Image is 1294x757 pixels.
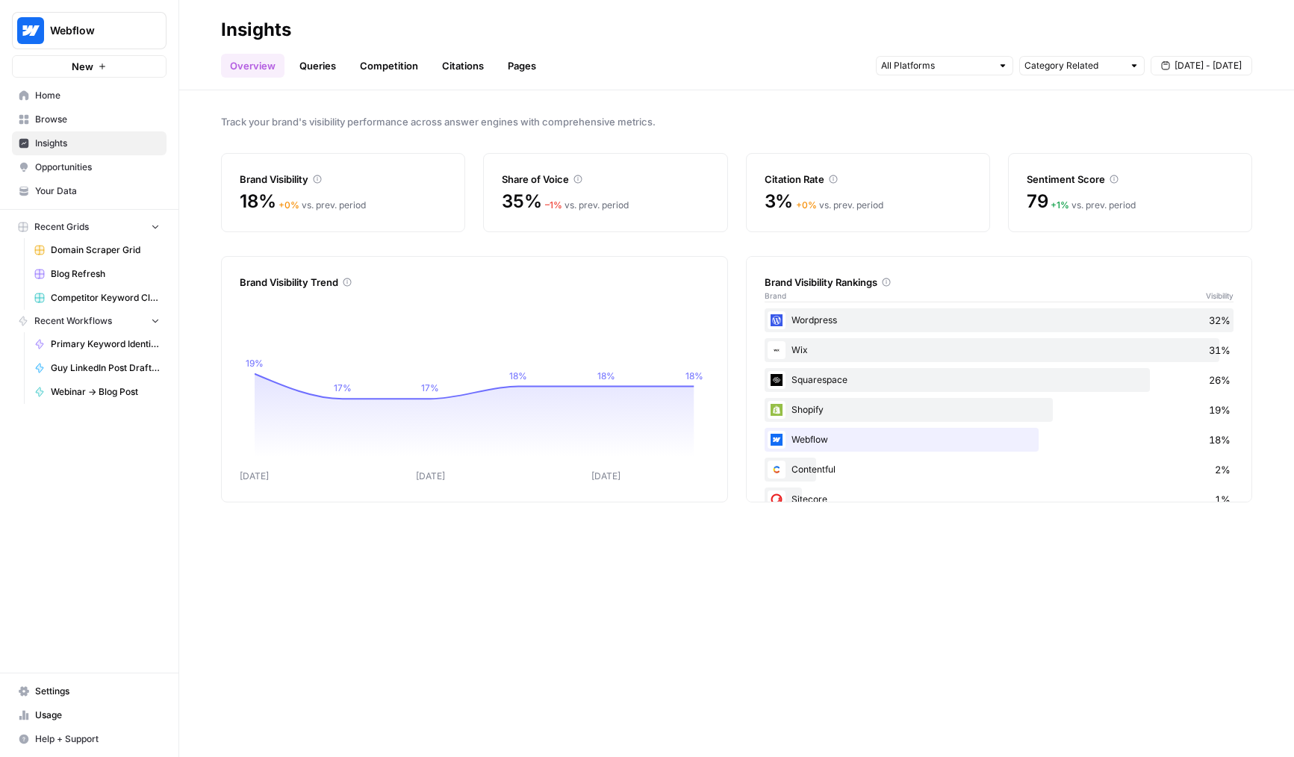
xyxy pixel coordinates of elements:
tspan: [DATE] [591,470,620,482]
span: Settings [35,685,160,698]
span: Brand [765,290,786,302]
span: + 1 % [1051,199,1069,211]
span: Webinar -> Blog Post [51,385,160,399]
img: Webflow Logo [17,17,44,44]
span: Insights [35,137,160,150]
span: Competitor Keyword Cluster -> Brief [51,291,160,305]
div: vs. prev. period [796,199,883,212]
div: Contentful [765,458,1234,482]
button: Workspace: Webflow [12,12,167,49]
span: Your Data [35,184,160,198]
span: Help + Support [35,732,160,746]
a: Blog Refresh [28,262,167,286]
tspan: 17% [421,382,439,393]
a: Domain Scraper Grid [28,238,167,262]
a: Competitor Keyword Cluster -> Brief [28,286,167,310]
span: 19% [1209,402,1231,417]
a: Citations [433,54,493,78]
span: – 1 % [545,199,562,211]
img: nkwbr8leobsn7sltvelb09papgu0 [768,490,786,508]
span: Usage [35,708,160,722]
span: Recent Workflows [34,314,112,328]
a: Guy LinkedIn Post Draft Creator [28,356,167,380]
a: Settings [12,679,167,703]
span: 32% [1209,313,1231,328]
tspan: [DATE] [240,470,269,482]
span: Blog Refresh [51,267,160,281]
span: 35% [502,190,541,214]
tspan: 17% [334,382,352,393]
button: Help + Support [12,727,167,751]
div: Insights [221,18,291,42]
tspan: 18% [509,370,527,381]
a: Competition [351,54,427,78]
div: Squarespace [765,368,1234,392]
span: 1% [1215,492,1231,507]
span: 31% [1209,343,1231,358]
div: Wix [765,338,1234,362]
button: Recent Workflows [12,310,167,332]
img: i4x52ilb2nzb0yhdjpwfqj6p8htt [768,341,786,359]
img: onsbemoa9sjln5gpq3z6gl4wfdvr [768,371,786,389]
a: Queries [290,54,345,78]
tspan: 19% [246,358,264,369]
span: Track your brand's visibility performance across answer engines with comprehensive metrics. [221,114,1252,129]
span: 79 [1027,190,1048,214]
span: 18% [1209,432,1231,447]
a: Pages [499,54,545,78]
tspan: 18% [597,370,615,381]
button: New [12,55,167,78]
span: + 0 % [796,199,817,211]
div: Shopify [765,398,1234,422]
input: All Platforms [881,58,992,73]
button: Recent Grids [12,216,167,238]
span: Visibility [1206,290,1234,302]
a: Home [12,84,167,108]
input: Category Related [1024,58,1123,73]
div: vs. prev. period [1051,199,1136,212]
span: 3% [765,190,794,214]
img: a1pu3e9a4sjoov2n4mw66knzy8l8 [768,431,786,449]
div: Share of Voice [502,172,709,187]
a: Usage [12,703,167,727]
div: vs. prev. period [545,199,629,212]
span: Recent Grids [34,220,89,234]
a: Webinar -> Blog Post [28,380,167,404]
a: Insights [12,131,167,155]
a: Opportunities [12,155,167,179]
span: [DATE] - [DATE] [1175,59,1242,72]
div: Webflow [765,428,1234,452]
tspan: 18% [685,370,703,381]
div: Citation Rate [765,172,971,187]
tspan: [DATE] [416,470,445,482]
span: Browse [35,113,160,126]
img: wrtrwb713zz0l631c70900pxqvqh [768,401,786,419]
div: Sentiment Score [1027,172,1234,187]
span: Home [35,89,160,102]
div: Brand Visibility Trend [240,275,709,290]
div: Brand Visibility [240,172,447,187]
span: Opportunities [35,161,160,174]
div: Wordpress [765,308,1234,332]
span: 2% [1215,462,1231,477]
div: Brand Visibility Rankings [765,275,1234,290]
img: 22xsrp1vvxnaoilgdb3s3rw3scik [768,311,786,329]
span: Webflow [50,23,140,38]
span: + 0 % [279,199,299,211]
a: Browse [12,108,167,131]
a: Overview [221,54,284,78]
span: 26% [1209,373,1231,387]
span: Primary Keyword Identifier (SemRUSH) [51,337,160,351]
div: Sitecore [765,487,1234,511]
a: Your Data [12,179,167,203]
span: New [72,59,93,74]
div: vs. prev. period [279,199,366,212]
a: Primary Keyword Identifier (SemRUSH) [28,332,167,356]
span: 18% [240,190,276,214]
span: Domain Scraper Grid [51,243,160,257]
span: Guy LinkedIn Post Draft Creator [51,361,160,375]
button: [DATE] - [DATE] [1151,56,1252,75]
img: 2ud796hvc3gw7qwjscn75txc5abr [768,461,786,479]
